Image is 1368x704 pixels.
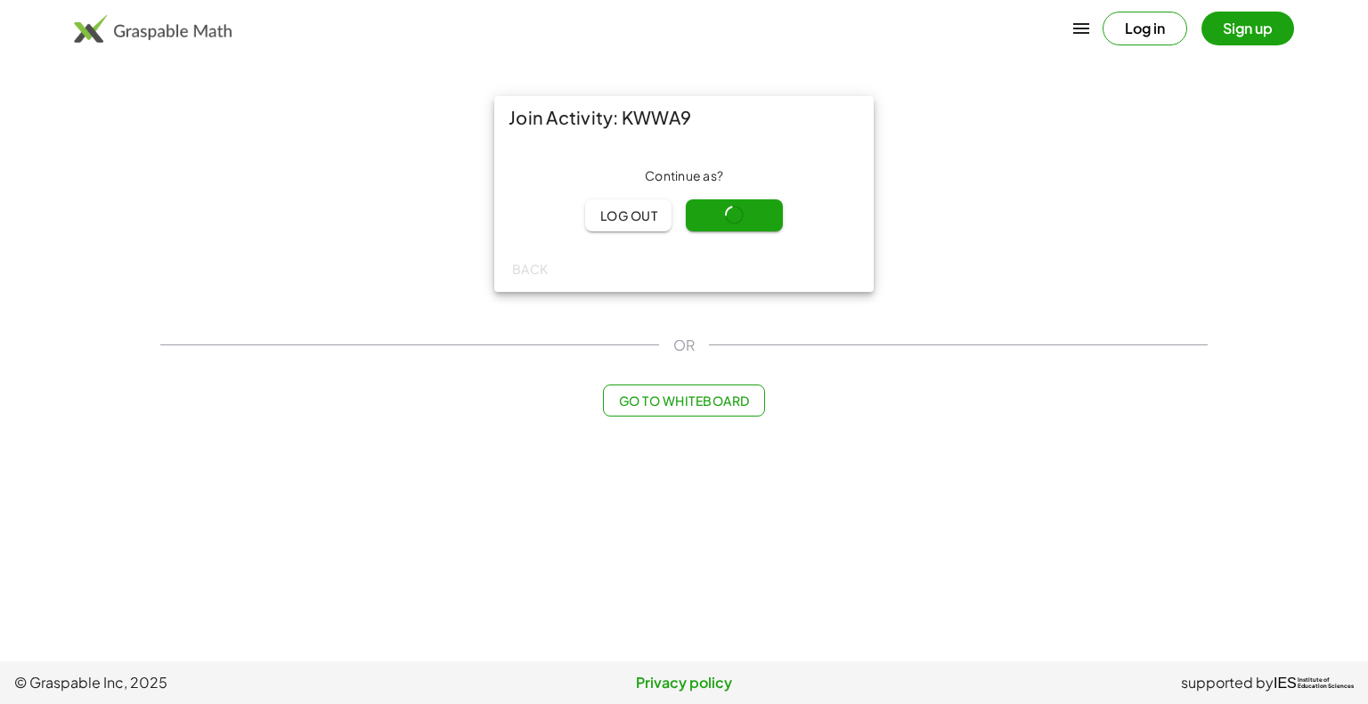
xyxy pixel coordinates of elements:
[14,672,460,693] span: © Graspable Inc, 2025
[1274,675,1297,692] span: IES
[509,167,859,185] div: Continue as ?
[1274,672,1354,693] a: IESInstitute ofEducation Sciences
[494,96,874,139] div: Join Activity: KWWA9
[1201,12,1294,45] button: Sign up
[1298,677,1354,690] span: Institute of Education Sciences
[585,199,672,231] button: Log out
[460,672,907,693] a: Privacy policy
[673,335,695,356] span: OR
[1181,672,1274,693] span: supported by
[1103,12,1187,45] button: Log in
[599,207,657,223] span: Log out
[618,392,749,409] span: Go to Whiteboard
[603,384,764,417] button: Go to Whiteboard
